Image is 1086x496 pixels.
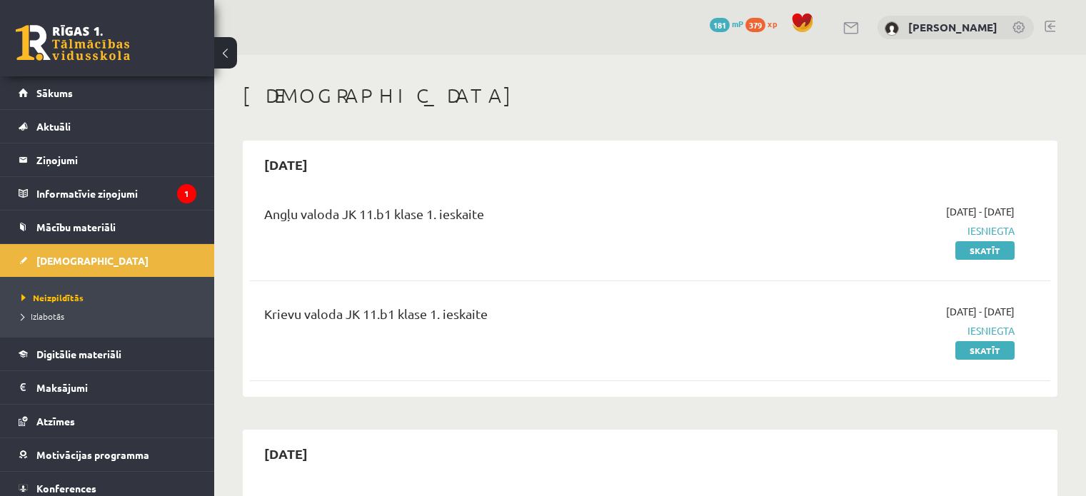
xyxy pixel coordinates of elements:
a: Sākums [19,76,196,109]
span: Mācību materiāli [36,221,116,233]
span: Neizpildītās [21,292,84,303]
a: Rīgas 1. Tālmācības vidusskola [16,25,130,61]
span: mP [732,18,743,29]
span: Aktuāli [36,120,71,133]
span: [DATE] - [DATE] [946,204,1015,219]
a: Neizpildītās [21,291,200,304]
a: [PERSON_NAME] [908,20,997,34]
span: [DEMOGRAPHIC_DATA] [36,254,149,267]
h1: [DEMOGRAPHIC_DATA] [243,83,1057,108]
span: Iesniegta [779,223,1015,238]
a: Ziņojumi [19,143,196,176]
span: Atzīmes [36,415,75,427]
a: 379 xp [745,18,784,29]
legend: Ziņojumi [36,143,196,176]
a: Informatīvie ziņojumi1 [19,177,196,210]
a: 181 mP [710,18,743,29]
a: Digitālie materiāli [19,338,196,370]
a: Izlabotās [21,310,200,323]
a: Skatīt [955,341,1015,360]
span: Izlabotās [21,310,64,322]
span: 379 [745,18,765,32]
a: Skatīt [955,241,1015,260]
a: Aktuāli [19,110,196,143]
div: Krievu valoda JK 11.b1 klase 1. ieskaite [264,304,758,330]
i: 1 [177,184,196,203]
span: [DATE] - [DATE] [946,304,1015,319]
span: Konferences [36,482,96,495]
legend: Maksājumi [36,371,196,404]
legend: Informatīvie ziņojumi [36,177,196,210]
a: [DEMOGRAPHIC_DATA] [19,244,196,277]
span: Digitālie materiāli [36,348,121,360]
div: Angļu valoda JK 11.b1 klase 1. ieskaite [264,204,758,231]
a: Motivācijas programma [19,438,196,471]
h2: [DATE] [250,148,322,181]
span: Iesniegta [779,323,1015,338]
a: Mācību materiāli [19,211,196,243]
span: Motivācijas programma [36,448,149,461]
span: Sākums [36,86,73,99]
a: Atzīmes [19,405,196,437]
img: Marta Broka [885,21,899,36]
h2: [DATE] [250,437,322,470]
a: Maksājumi [19,371,196,404]
span: xp [768,18,777,29]
span: 181 [710,18,730,32]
